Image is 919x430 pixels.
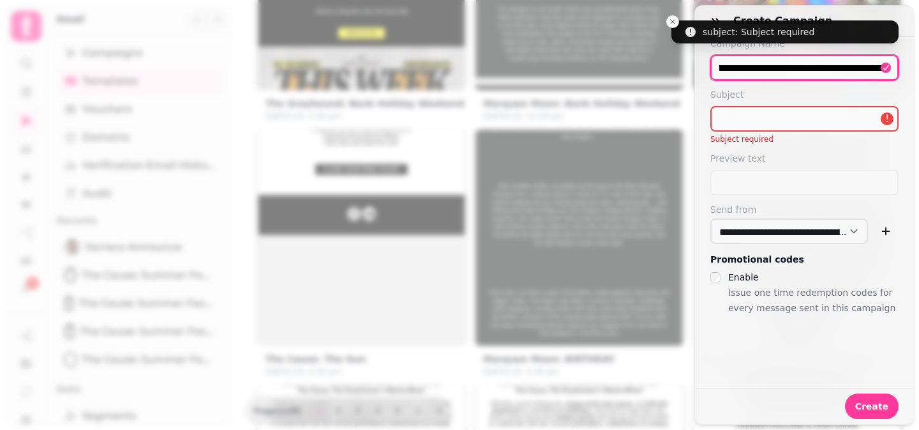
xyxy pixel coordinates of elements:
[710,203,899,216] label: Send from
[710,134,899,144] p: Subject required
[710,252,804,267] legend: Promotional codes
[710,152,899,165] label: Preview text
[728,272,759,282] label: Enable
[885,114,889,124] span: !
[728,285,899,316] p: Issue one time redemption codes for every message sent in this campaign
[710,88,899,101] label: Subject
[733,13,837,29] h3: Create campaign
[855,402,888,411] span: Create
[710,37,899,50] label: Campaign Name
[845,394,899,419] button: Create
